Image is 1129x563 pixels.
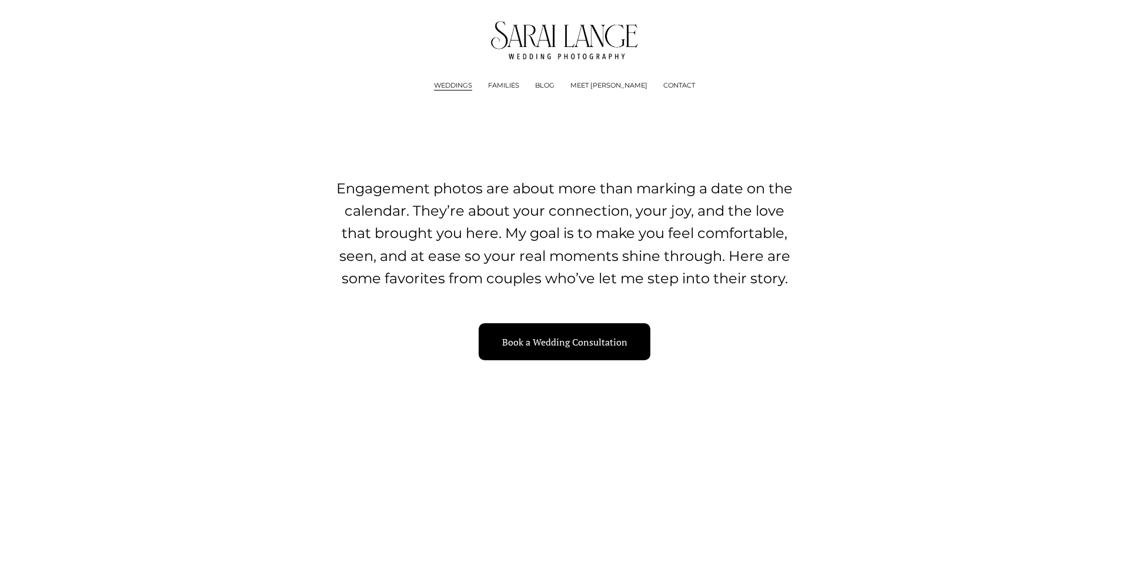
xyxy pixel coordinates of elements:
span: WEDDINGS [434,81,472,91]
a: MEET [PERSON_NAME] [570,80,647,92]
a: FAMILIES [488,80,519,92]
a: folder dropdown [434,80,472,92]
a: CONTACT [663,80,695,92]
img: Tennessee Wedding Photographer - Sarai Lange Photography [491,21,639,59]
a: Book a Wedding Consultation [479,323,650,360]
p: Engagement photos are about more than marking a date on the calendar. They’re about your connecti... [330,177,799,290]
a: BLOG [535,80,555,92]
